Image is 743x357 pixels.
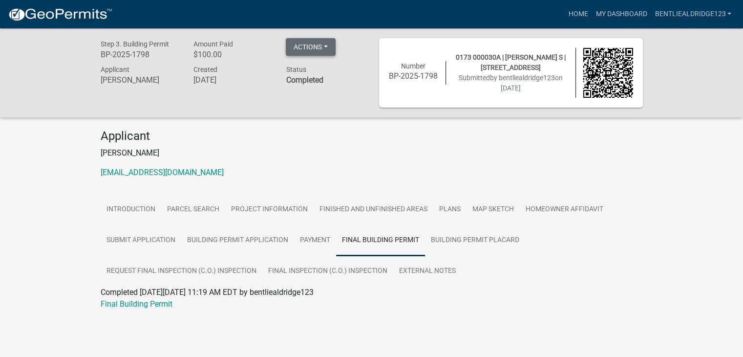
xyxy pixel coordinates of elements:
a: Final Building Permit [101,299,172,309]
a: Final Inspection (C.O.) Inspection [262,256,393,287]
a: Home [564,5,592,23]
h6: BP-2025-1798 [389,71,439,81]
span: 0173 000030A | [PERSON_NAME] S | [STREET_ADDRESS] [456,53,566,71]
h4: Applicant [101,129,643,143]
a: Submit Application [101,225,181,256]
p: [PERSON_NAME] [101,147,643,159]
span: by bentliealdridge123 [490,74,555,82]
span: Submitted on [DATE] [459,74,563,92]
a: Parcel search [161,194,225,225]
a: Introduction [101,194,161,225]
span: Created [193,66,217,73]
h6: BP-2025-1798 [101,50,179,59]
a: Payment [294,225,336,256]
a: Project Information [225,194,314,225]
a: Finished and Unfinished Areas [314,194,433,225]
a: My Dashboard [592,5,651,23]
a: Request Final Inspection (C.O.) Inspection [101,256,262,287]
a: Final Building Permit [336,225,425,256]
h6: [PERSON_NAME] [101,75,179,85]
a: Homeowner Affidavit [520,194,609,225]
a: External Notes [393,256,462,287]
h6: $100.00 [193,50,271,59]
a: Building Permit Application [181,225,294,256]
h6: [DATE] [193,75,271,85]
a: Map Sketch [467,194,520,225]
span: Completed [DATE][DATE] 11:19 AM EDT by bentliealdridge123 [101,288,314,297]
a: Building Permit Placard [425,225,525,256]
a: Plans [433,194,467,225]
span: Amount Paid [193,40,233,48]
span: Applicant [101,66,129,73]
span: Status [286,66,306,73]
strong: Completed [286,75,323,85]
a: bentliealdridge123 [651,5,735,23]
button: Actions [286,38,336,56]
span: Step 3. Building Permit [101,40,169,48]
img: QR code [583,48,633,98]
span: Number [401,62,425,70]
a: [EMAIL_ADDRESS][DOMAIN_NAME] [101,168,224,177]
